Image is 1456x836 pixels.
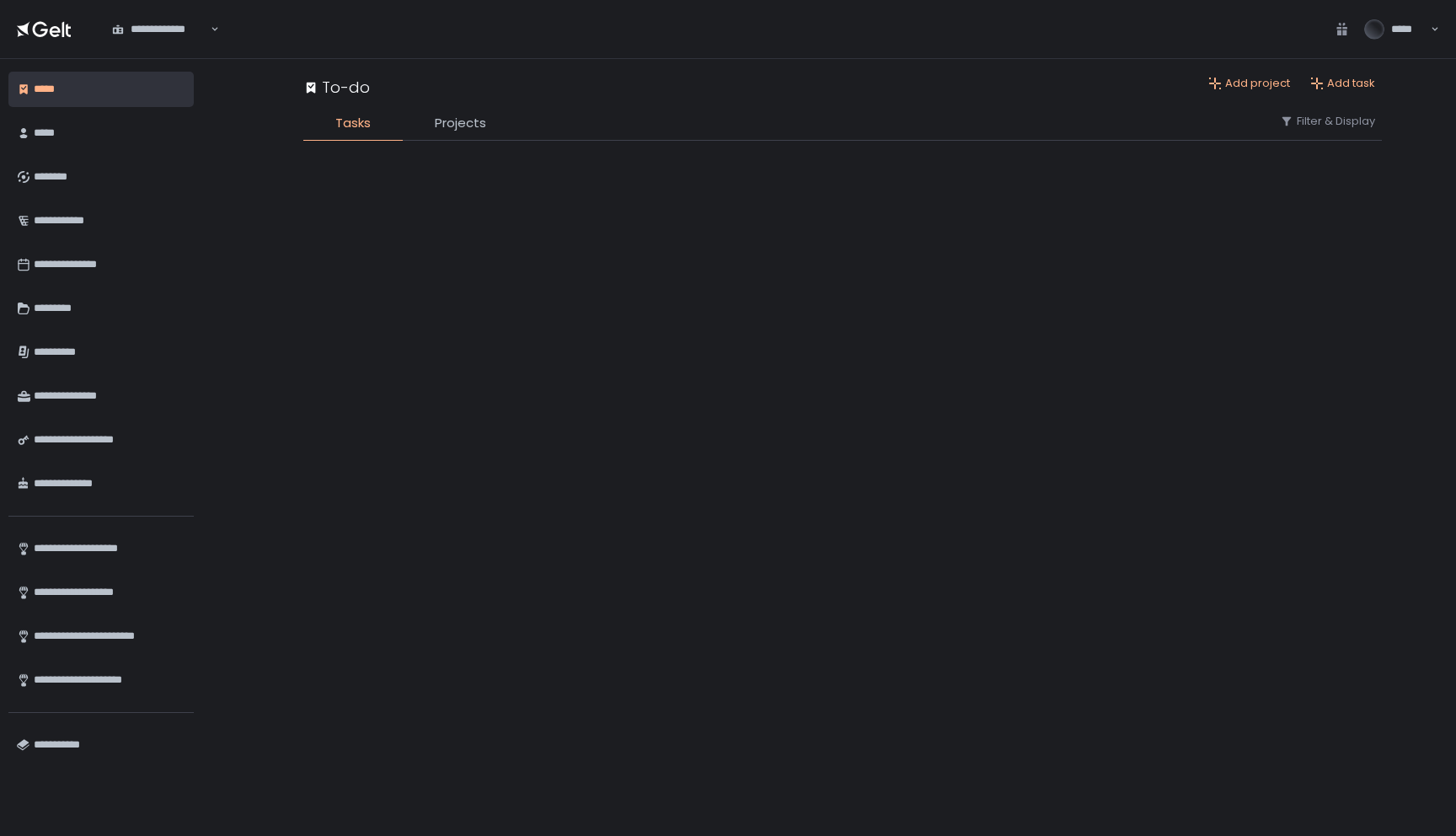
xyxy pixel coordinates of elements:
[208,21,209,38] input: Search for option
[335,114,371,133] span: Tasks
[303,76,370,99] div: To-do
[1280,114,1375,129] button: Filter & Display
[1310,76,1375,91] button: Add task
[435,114,486,133] span: Projects
[1208,76,1290,91] button: Add project
[101,12,219,47] div: Search for option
